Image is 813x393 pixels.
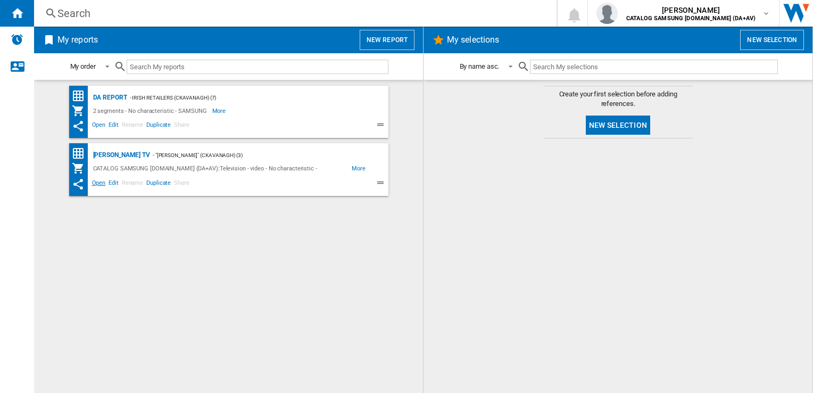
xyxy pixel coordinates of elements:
[90,104,212,117] div: 2 segments - No characteristic - SAMSUNG
[596,3,618,24] img: profile.jpg
[530,60,777,74] input: Search My selections
[72,120,85,133] ng-md-icon: This report has been shared with you
[626,15,756,22] b: CATALOG SAMSUNG [DOMAIN_NAME] (DA+AV)
[145,120,172,133] span: Duplicate
[150,149,367,162] div: - "[PERSON_NAME]" (ckavanagh) (3)
[11,33,23,46] img: alerts-logo.svg
[90,178,107,191] span: Open
[72,162,90,175] div: My Assortment
[172,178,191,191] span: Share
[57,6,529,21] div: Search
[70,62,96,70] div: My order
[90,91,127,104] div: DA Report
[127,60,388,74] input: Search My reports
[352,162,367,175] span: More
[212,104,228,117] span: More
[90,162,352,175] div: CATALOG SAMSUNG [DOMAIN_NAME] (DA+AV):Television - video - No characteristic - SAMSUNG
[120,120,145,133] span: Rename
[90,149,150,162] div: [PERSON_NAME] TV
[107,120,120,133] span: Edit
[544,89,693,109] span: Create your first selection before adding references.
[120,178,145,191] span: Rename
[72,104,90,117] div: My Assortment
[445,30,501,50] h2: My selections
[107,178,120,191] span: Edit
[145,178,172,191] span: Duplicate
[55,30,100,50] h2: My reports
[72,178,85,191] ng-md-icon: This report has been shared with you
[460,62,500,70] div: By name asc.
[90,120,107,133] span: Open
[360,30,414,50] button: New report
[72,89,90,103] div: Price Matrix
[172,120,191,133] span: Share
[626,5,756,15] span: [PERSON_NAME]
[127,91,367,104] div: - Irish Retailers (ckavanagh) (7)
[740,30,804,50] button: New selection
[72,147,90,160] div: Price Matrix
[586,116,650,135] button: New selection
